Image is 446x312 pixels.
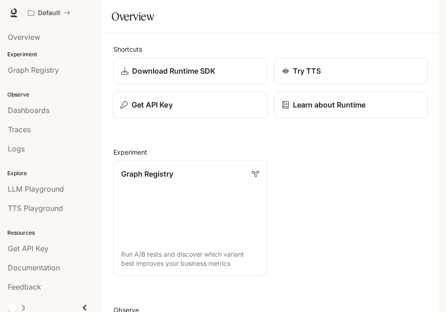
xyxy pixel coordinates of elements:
[132,65,215,76] p: Download Runtime SDK
[112,91,267,118] button: Get API Key
[293,99,366,110] p: Learn about Runtime
[111,7,154,26] h1: Overview
[113,58,267,84] a: Download Runtime SDK
[24,4,74,22] button: All workspaces
[274,91,428,118] a: Learn about Runtime
[121,250,259,268] p: Run A/B tests and discover which variant best improves your business metrics
[113,161,267,276] a: Graph RegistryRun A/B tests and discover which variant best improves your business metrics
[132,99,173,110] p: Get API Key
[38,9,60,17] p: Default
[293,65,321,76] p: Try TTS
[121,168,173,179] p: Graph Registry
[113,147,428,157] h2: Experiment
[113,44,428,54] h2: Shortcuts
[274,58,428,84] a: Try TTS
